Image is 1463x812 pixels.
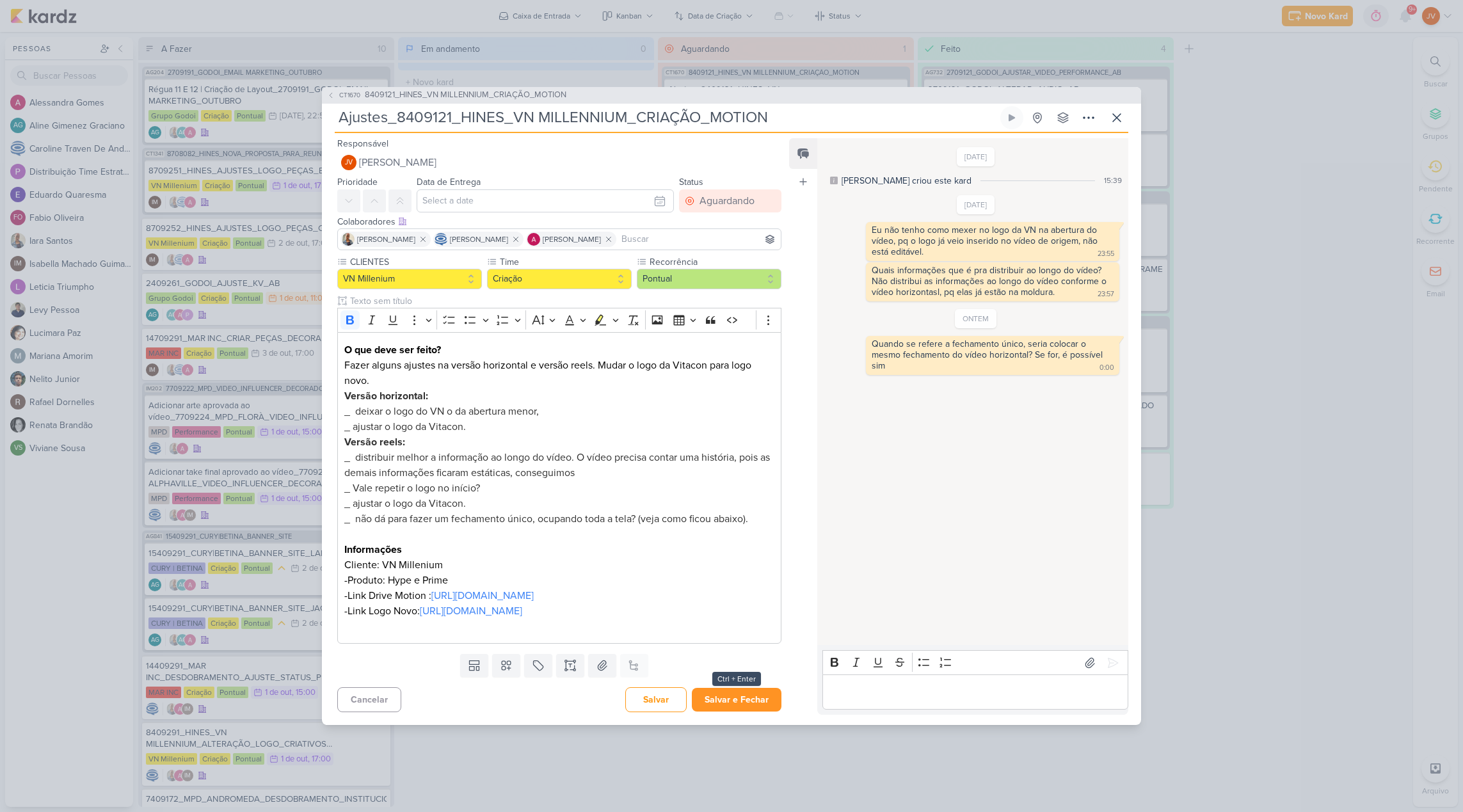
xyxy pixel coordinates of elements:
[337,269,482,289] button: VN Millenium
[342,233,355,246] img: Iara Santos
[1007,113,1017,123] div: Ligar relógio
[344,513,748,525] span: _ não dá para fazer um fechamento único, ocupando toda a tela? (veja como ficou abaixo).
[679,177,703,187] label: Status
[344,436,405,449] strong: Versão reels:
[700,193,755,209] div: Aguardando
[344,573,774,588] p: -Produto: Hype e Prime
[417,189,674,212] input: Select a date
[822,674,1128,710] div: Editor editing area: main
[1098,289,1114,299] div: 23:57
[337,687,401,712] button: Cancelar
[344,482,480,495] span: _ Vale repetir o logo no início?
[337,138,388,149] label: Responsável
[344,557,774,573] p: Cliente: VN Millenium
[872,338,1105,371] div: Quando se refere a fechamento único, seria colocar o mesmo fechamento do vídeo horizontal? Se for...
[435,233,447,246] img: Caroline Traven De Andrade
[1098,249,1114,259] div: 23:55
[344,451,770,479] span: _ distribuir melhor a informação ao longo do vídeo. O vídeo precisa contar uma história, pois as ...
[1104,175,1122,186] div: 15:39
[450,234,508,245] span: [PERSON_NAME]
[344,543,402,556] strong: Informações
[842,174,971,187] div: [PERSON_NAME] criou este kard
[327,89,566,102] button: CT1670 8409121_HINES_VN MILLENNIUM_CRIAÇÃO_MOTION
[359,155,436,170] span: [PERSON_NAME]
[337,215,781,228] div: Colaboradores
[648,255,781,269] label: Recorrência
[420,605,522,617] a: [URL][DOMAIN_NAME]
[692,688,781,712] button: Salvar e Fechar
[344,420,466,433] span: _ ajustar o logo da Vitacon.
[499,255,632,269] label: Time
[344,344,441,356] strong: O que deve ser feito?
[527,233,540,246] img: Alessandra Gomes
[431,589,534,602] a: [URL][DOMAIN_NAME]
[679,189,781,212] button: Aguardando
[344,603,774,619] p: -Link Logo Novo:
[543,234,601,245] span: [PERSON_NAME]
[872,265,1109,298] div: Quais informações que é pra distribuir ao longo do vídeo? Não distribui as informações ao longo d...
[365,89,566,102] span: 8409121_HINES_VN MILLENNIUM_CRIAÇÃO_MOTION
[337,151,781,174] button: JV [PERSON_NAME]
[1099,363,1114,373] div: 0:00
[337,177,378,187] label: Prioridade
[335,106,998,129] input: Kard Sem Título
[619,232,778,247] input: Buscar
[345,159,353,166] p: JV
[357,234,415,245] span: [PERSON_NAME]
[712,672,761,686] div: Ctrl + Enter
[822,650,1128,675] div: Editor toolbar
[349,255,482,269] label: CLIENTES
[337,90,362,100] span: CT1670
[348,294,781,308] input: Texto sem título
[337,308,781,333] div: Editor toolbar
[625,687,687,712] button: Salvar
[337,332,781,644] div: Editor editing area: main
[344,405,539,418] span: _ deixar o logo do VN o da abertura menor,
[344,588,774,603] p: -Link Drive Motion :
[344,358,774,388] p: Fazer alguns ajustes na versão horizontal e versão reels. Mudar o logo da Vitacon para logo novo.
[872,225,1100,257] div: Eu não tenho como mexer no logo da VN na abertura do vídeo, pq o logo já veio inserido no vídeo d...
[344,497,466,510] span: _ ajustar o logo da Vitacon.
[487,269,632,289] button: Criação
[417,177,481,187] label: Data de Entrega
[341,155,356,170] div: Joney Viana
[637,269,781,289] button: Pontual
[344,390,428,402] strong: Versão horizontal:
